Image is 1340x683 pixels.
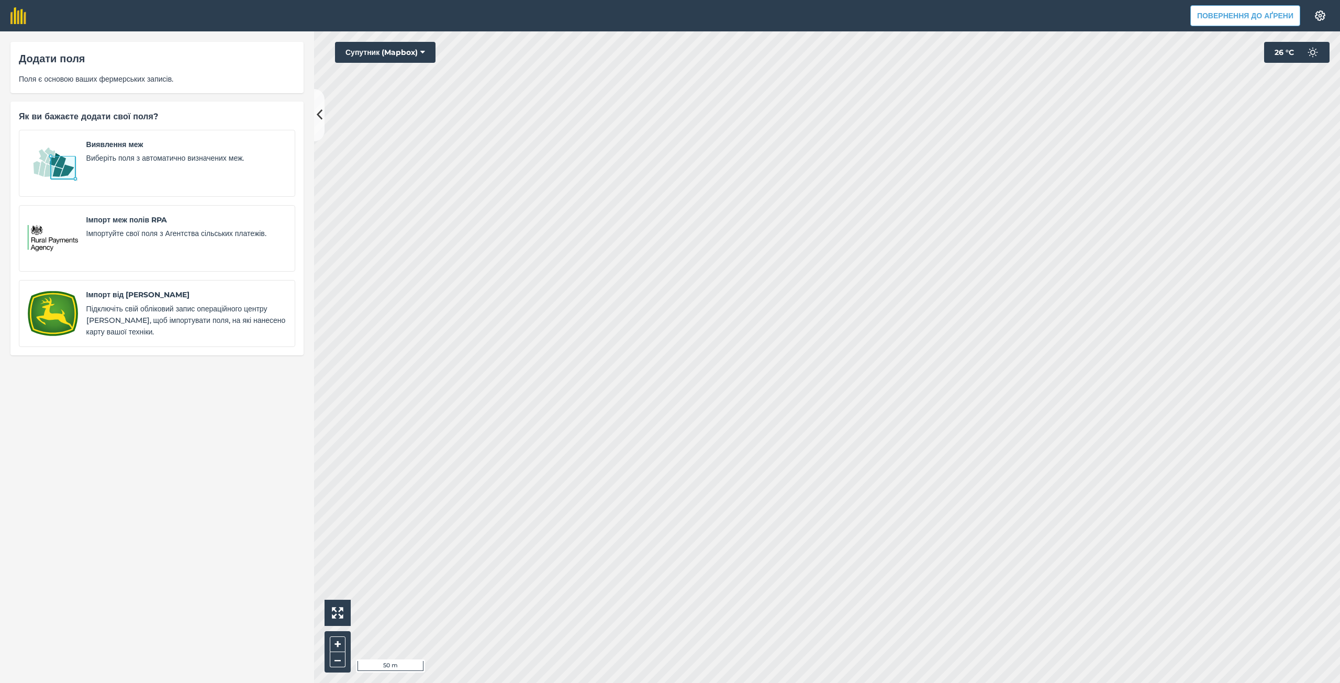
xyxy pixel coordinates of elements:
font: Підключіть свій обліковий запис операційного центру [PERSON_NAME], щоб імпортувати поля, на які н... [86,304,286,337]
a: Виявлення межВиявлення межВиберіть поля з автоматично визначених меж. [19,130,295,197]
font: Імпортуйте свої поля з Агентства сільських платежів. [86,229,266,238]
img: Логотип fieldmargin [10,7,26,24]
img: Імпорт від John Deere [28,289,78,338]
font: Додати поля [19,52,85,65]
font: Виявлення меж [86,140,143,149]
img: Виявлення меж [28,139,78,188]
button: – [330,652,345,667]
font: ° [1286,48,1289,57]
img: svg+xml;base64,PD94bWwgdmVyc2lvbj0iMS4wIiBlbmNvZGluZz0idXRmLTgiPz4KPCEtLSBHZW5lcmF0b3I6IEFkb2JlIE... [1302,42,1323,63]
button: + [330,636,345,652]
button: Супутник (Mapbox) [335,42,435,63]
font: C [1289,48,1294,57]
font: Повернення до Аґрени [1197,11,1293,20]
font: 26 [1275,48,1283,57]
font: Імпорт від [PERSON_NAME] [86,290,190,299]
img: Значок шестерні [1314,10,1326,21]
button: Повернення до Аґрени [1190,5,1300,26]
img: Імпорт меж полів RPA [28,214,78,263]
font: Імпорт меж полів RPA [86,215,167,225]
font: Поля є основою ваших фермерських записів. [19,74,173,84]
font: Виберіть поля з автоматично визначених меж. [86,153,244,163]
a: Імпорт меж полів RPAІмпорт меж полів RPAІмпортуйте свої поля з Агентства сільських платежів. [19,205,295,272]
button: 26 °C [1264,42,1330,63]
img: Чотири стрілки, одна спрямована вгору ліворуч, одна вгору праворуч, одна внизу праворуч і остання... [332,607,343,619]
a: Імпорт від John DeereІмпорт від [PERSON_NAME]Підключіть свій обліковий запис операційного центру ... [19,280,295,347]
font: Супутник (Mapbox) [345,48,418,57]
font: Як ви бажаєте додати свої поля? [19,111,158,121]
